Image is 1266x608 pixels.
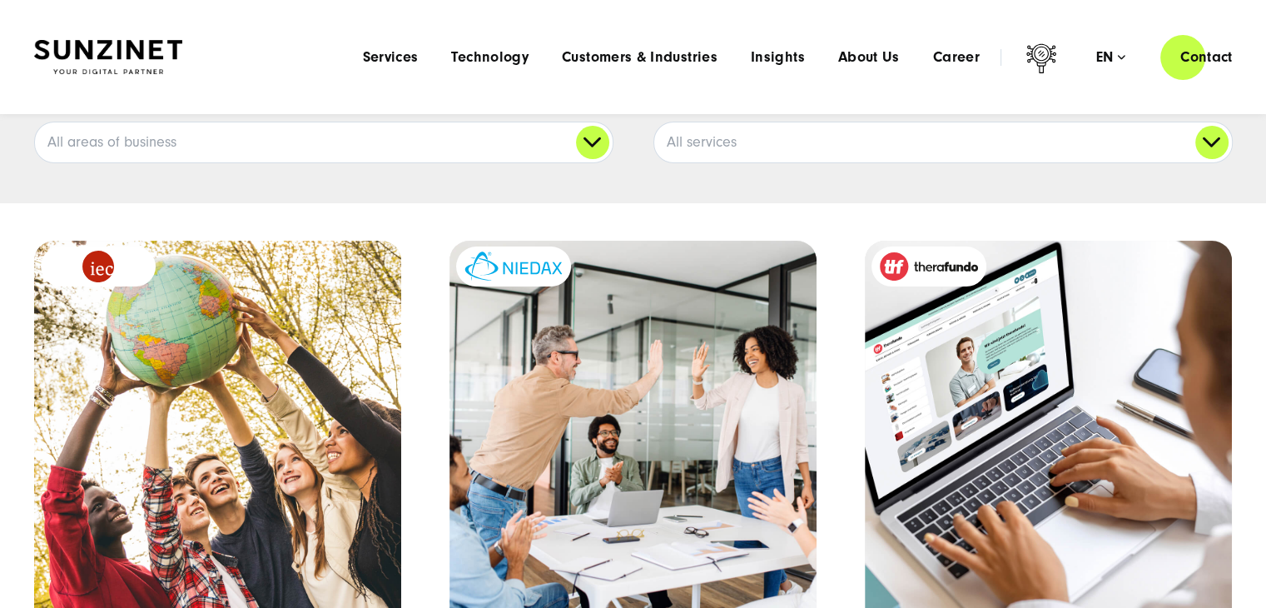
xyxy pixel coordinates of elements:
[451,49,529,66] a: Technology
[82,251,114,282] img: logo_IEC
[362,49,418,66] a: Services
[654,122,1232,162] a: All services
[838,49,900,66] a: About Us
[464,252,563,281] img: niedax-logo
[562,49,717,66] a: Customers & Industries
[1096,49,1125,66] div: en
[751,49,805,66] a: Insights
[1160,33,1253,81] a: Contact
[34,40,182,75] img: SUNZINET Full Service Digital Agentur
[880,252,978,281] img: therafundo_10-2024_logo_2c
[35,122,613,162] a: All areas of business
[933,49,980,66] a: Career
